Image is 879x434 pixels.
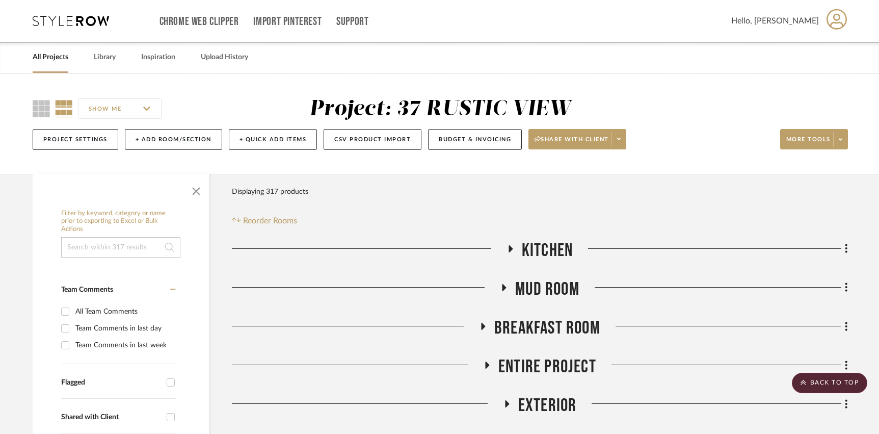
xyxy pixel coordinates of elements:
span: Kitchen [522,240,573,262]
scroll-to-top-button: BACK TO TOP [792,373,867,393]
a: Upload History [201,50,248,64]
button: Close [186,179,206,199]
div: Flagged [61,378,162,387]
span: Team Comments [61,286,113,293]
button: Reorder Rooms [232,215,298,227]
input: Search within 317 results [61,237,180,258]
span: Hello, [PERSON_NAME] [731,15,819,27]
span: Mud Room [515,278,579,300]
span: Exterior [518,395,577,417]
button: Budget & Invoicing [428,129,522,150]
button: CSV Product Import [324,129,421,150]
span: Breakfast Room [494,317,600,339]
button: More tools [780,129,848,149]
button: + Quick Add Items [229,129,317,150]
span: Reorder Rooms [243,215,297,227]
button: Project Settings [33,129,118,150]
a: Library [94,50,116,64]
a: Chrome Web Clipper [159,17,239,26]
button: + Add Room/Section [125,129,222,150]
span: Share with client [535,136,609,151]
div: Displaying 317 products [232,182,308,202]
a: Support [336,17,368,26]
div: All Team Comments [75,303,173,320]
a: Import Pinterest [253,17,322,26]
a: Inspiration [141,50,175,64]
h6: Filter by keyword, category or name prior to exporting to Excel or Bulk Actions [61,210,180,234]
div: Shared with Client [61,413,162,422]
button: Share with client [528,129,626,149]
span: Entire Project [498,356,596,378]
a: All Projects [33,50,68,64]
div: Project: 37 RUSTIC VIEW [309,98,571,120]
div: Team Comments in last week [75,337,173,353]
div: Team Comments in last day [75,320,173,337]
span: More tools [786,136,831,151]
